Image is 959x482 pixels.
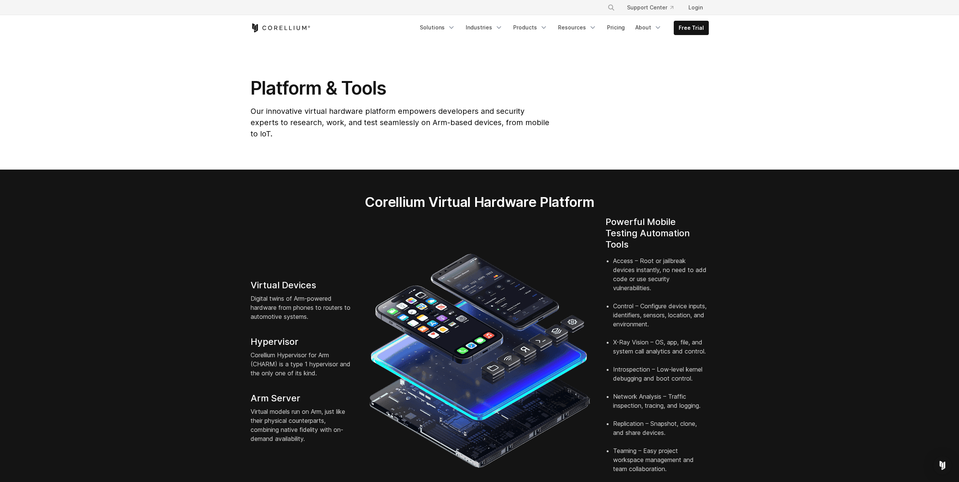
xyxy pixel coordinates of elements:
li: Control – Configure device inputs, identifiers, sensors, location, and environment. [613,301,709,338]
a: Products [509,21,552,34]
h4: Hypervisor [251,336,354,347]
li: Introspection – Low-level kernel debugging and boot control. [613,365,709,392]
h4: Arm Server [251,393,354,404]
a: Pricing [603,21,629,34]
li: Network Analysis – Traffic inspection, tracing, and logging. [613,392,709,419]
p: Digital twins of Arm-powered hardware from phones to routers to automotive systems. [251,294,354,321]
a: Industries [461,21,507,34]
div: Navigation Menu [415,21,709,35]
li: Replication – Snapshot, clone, and share devices. [613,419,709,446]
div: Navigation Menu [598,1,709,14]
div: Open Intercom Messenger [933,456,951,474]
a: Free Trial [674,21,708,35]
li: Access – Root or jailbreak devices instantly, no need to add code or use security vulnerabilities. [613,256,709,301]
h1: Platform & Tools [251,77,551,99]
p: Corellium Hypervisor for Arm (CHARM) is a type 1 hypervisor and the only one of its kind. [251,350,354,378]
a: Corellium Home [251,23,310,32]
button: Search [604,1,618,14]
h4: Powerful Mobile Testing Automation Tools [606,216,709,250]
a: Login [682,1,709,14]
p: Virtual models run on Arm, just like their physical counterparts, combining native fidelity with ... [251,407,354,443]
a: Resources [554,21,601,34]
h2: Corellium Virtual Hardware Platform [329,194,630,210]
h4: Virtual Devices [251,280,354,291]
li: X-Ray Vision – OS, app, file, and system call analytics and control. [613,338,709,365]
a: Support Center [621,1,679,14]
span: Our innovative virtual hardware platform empowers developers and security experts to research, wo... [251,107,549,138]
img: iPhone and Android virtual machine and testing tools [369,250,590,471]
a: About [631,21,666,34]
a: Solutions [415,21,460,34]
